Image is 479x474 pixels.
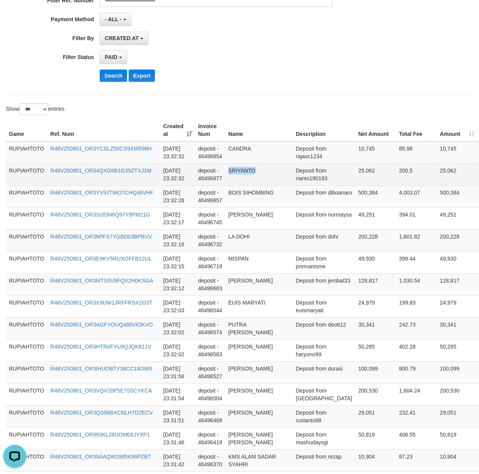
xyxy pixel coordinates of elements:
[195,383,225,405] td: deposit - 46496504
[195,185,225,207] td: deposit - 46496857
[6,273,47,295] td: RUPIAHTOTO
[355,361,396,383] td: 100,099
[105,54,117,60] span: PAID
[293,449,355,471] td: Deposit from rezap
[355,141,396,164] td: 10,745
[195,229,225,251] td: deposit - 46496732
[396,207,437,229] td: 394.01
[437,427,477,449] td: 50,819
[195,295,225,317] td: deposit - 46496544
[396,317,437,339] td: 242.73
[355,119,396,141] th: Net Amount
[396,383,437,405] td: 1,604.24
[225,295,293,317] td: EUIS MARYATI
[160,163,195,185] td: [DATE] 23:32:32
[160,185,195,207] td: [DATE] 23:32:28
[225,449,293,471] td: KMS ALAM SADAR SYAHRI
[293,163,355,185] td: Deposit from rianto190183
[195,207,225,229] td: deposit - 46496745
[293,427,355,449] td: Deposit from mashudayogi
[160,273,195,295] td: [DATE] 23:32:12
[129,69,155,82] button: Export
[105,16,122,22] span: - ALL -
[437,405,477,427] td: 29,051
[160,449,195,471] td: [DATE] 23:31:42
[195,251,225,273] td: deposit - 46496719
[437,317,477,339] td: 30,341
[225,273,293,295] td: [PERSON_NAME]
[160,251,195,273] td: [DATE] 23:32:15
[396,361,437,383] td: 800.79
[396,339,437,361] td: 402.28
[355,251,396,273] td: 49,930
[47,119,160,141] th: Ref. Num
[396,273,437,295] td: 1,030.54
[355,339,396,361] td: 50,285
[293,295,355,317] td: Deposit from euismaryati
[293,273,355,295] td: Deposit from jembat33
[50,388,152,394] a: R48V250901_OR3VQV20P5E7S5CYKCA
[195,361,225,383] td: deposit - 46496527
[293,207,355,229] td: Deposit from nurmaysa
[225,141,293,164] td: CANDRA
[355,185,396,207] td: 500,384
[160,141,195,164] td: [DATE] 23:32:32
[160,119,195,141] th: Created at: activate to sort column ascending
[437,339,477,361] td: 50,285
[225,229,293,251] td: LA DOHI
[3,3,26,26] button: Open LiveChat chat widget
[355,163,396,185] td: 25,062
[50,212,150,218] a: R48V250901_OR3SI3DN6Q97Y8PM21G
[396,449,437,471] td: 87.23
[355,273,396,295] td: 128,817
[50,432,150,438] a: R48V250901_OR393KL28UOM09JYXP1
[6,103,65,115] label: Show entries
[437,163,477,185] td: 25,062
[195,339,225,361] td: deposit - 46496583
[6,119,47,141] th: Game
[6,251,47,273] td: RUPIAHTOTO
[437,361,477,383] td: 100,099
[437,295,477,317] td: 24,979
[437,251,477,273] td: 49,930
[6,163,47,185] td: RUPIAHTOTO
[50,454,151,460] a: R48V250901_OR39AAQW2985K86PZBT
[50,278,153,284] a: R48V250901_OR3MTS5V9FQV2H0KSGA
[160,383,195,405] td: [DATE] 23:31:54
[100,51,127,64] button: PAID
[50,234,152,240] a: R48V250901_OR36PFX7YGBD03BPBVV
[293,229,355,251] td: Deposit from dohi
[195,141,225,164] td: deposit - 46496854
[437,207,477,229] td: 49,251
[396,163,437,185] td: 200.5
[50,410,153,416] a: R48V250901_OR3QS96BXCNLH7D2ECV
[100,32,148,45] button: CREATED AT
[225,251,293,273] td: MISPAN
[293,405,355,427] td: Deposit from rustanto88
[6,427,47,449] td: RUPIAHTOTO
[195,405,225,427] td: deposit - 46496469
[293,119,355,141] th: Description
[160,339,195,361] td: [DATE] 23:32:02
[225,405,293,427] td: [PERSON_NAME]
[6,383,47,405] td: RUPIAHTOTO
[293,383,355,405] td: Deposit from [GEOGRAPHIC_DATA]
[355,383,396,405] td: 200,530
[225,427,293,449] td: [PERSON_NAME] [PERSON_NAME]
[437,383,477,405] td: 200,530
[293,141,355,164] td: Deposit from rajaxc1234
[100,69,127,82] button: Search
[293,185,355,207] td: Deposit from diboanaro
[6,405,47,427] td: RUPIAHTOTO
[50,168,151,174] a: R48V250901_OR34QXG9B1G39ZTXJ1M
[6,185,47,207] td: RUPIAHTOTO
[6,207,47,229] td: RUPIAHTOTO
[160,207,195,229] td: [DATE] 23:32:17
[225,361,293,383] td: [PERSON_NAME]
[355,449,396,471] td: 10,904
[105,35,139,41] span: CREATED AT
[396,141,437,164] td: 85.96
[225,383,293,405] td: [PERSON_NAME]
[195,163,225,185] td: deposit - 46496877
[355,405,396,427] td: 29,051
